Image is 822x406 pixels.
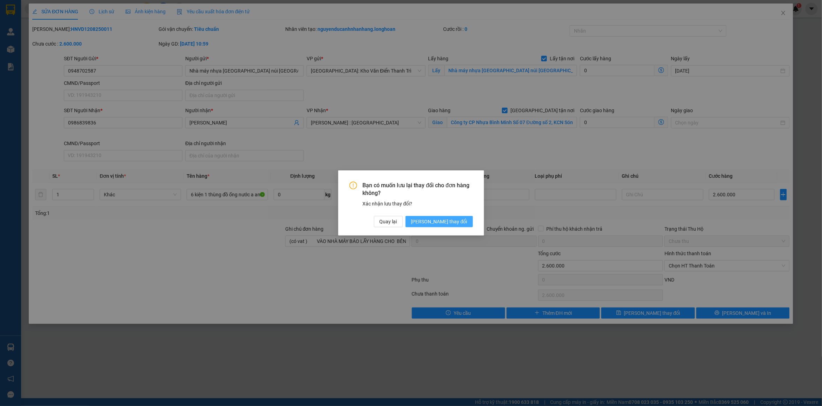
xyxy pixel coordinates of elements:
button: Quay lại [374,216,403,227]
span: Bạn có muốn lưu lại thay đổi cho đơn hàng không? [363,182,473,197]
div: Xác nhận lưu thay đổi? [363,200,473,208]
span: [PERSON_NAME] thay đổi [411,218,467,225]
button: [PERSON_NAME] thay đổi [406,216,473,227]
span: Quay lại [380,218,397,225]
span: exclamation-circle [349,182,357,189]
